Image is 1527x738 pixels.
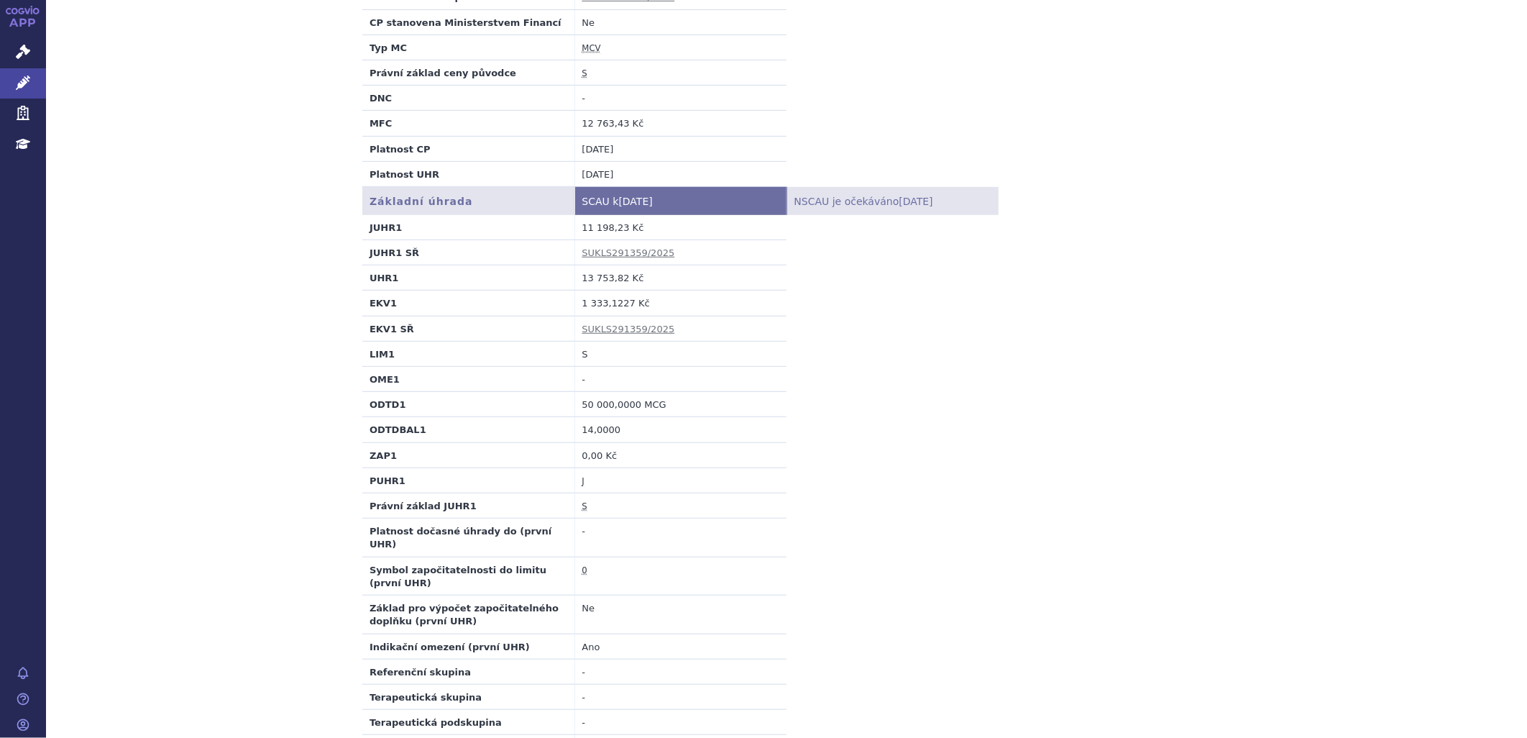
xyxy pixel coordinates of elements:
strong: Platnost CP [370,144,431,155]
strong: Právní základ ceny původce [370,68,516,78]
strong: ODTDBAL1 [370,424,426,435]
th: NSCAU je očekáváno [787,187,999,215]
strong: EKV1 SŘ [370,324,414,334]
abbr: stanovena nebo změněna ve správním řízení podle zákona č. 48/1997 Sb. ve znění účinném od 1.1.2008 [582,68,587,79]
td: Ne [574,9,787,35]
td: - [574,684,787,709]
strong: Indikační omezení (první UHR) [370,642,530,652]
strong: ZAP1 [370,450,397,461]
span: [DATE] [899,196,932,207]
strong: LIM1 [370,349,395,360]
td: Ano [574,634,787,659]
strong: Terapeutická skupina [370,692,482,703]
td: 11 198,23 Kč [574,215,787,240]
th: SCAU k [574,187,787,215]
td: Ne [574,596,787,634]
abbr: stanovena nebo změněna ve správním řízení podle zákona č. 48/1997 Sb. ve znění účinném od 1.1.2008 [582,501,587,512]
td: [DATE] [574,136,787,161]
strong: CP stanovena Ministerstvem Financí [370,17,561,28]
strong: JUHR1 [370,222,402,233]
abbr: LP u nichž MFC <= UHR1. Upozornění: Doprodeje dle cenového předpisu Ministerstva zdravotnictví ČR... [582,476,584,487]
td: 12 763,43 Kč [574,111,787,136]
td: 0,00 Kč [574,442,787,468]
abbr: přípravky, které se nevydávají pacientovi v lékárně (LIM: A, D, S, C1, C2, C3) [582,565,587,576]
strong: Terapeutická podskupina [370,717,502,728]
strong: JUHR1 SŘ [370,247,419,258]
strong: ODTD1 [370,399,406,410]
strong: Typ MC [370,42,407,53]
strong: MFC [370,118,392,129]
strong: Platnost dočasné úhrady do (první UHR) [370,526,551,550]
td: 1 333,1227 Kč [574,291,787,316]
th: Základní úhrada [362,187,574,215]
strong: PUHR1 [370,475,405,486]
a: SUKLS291359/2025 [582,324,675,334]
strong: DNC [370,93,392,104]
td: - [574,519,787,557]
strong: Právní základ JUHR1 [370,501,477,511]
a: SUKLS291359/2025 [582,247,675,258]
td: [DATE] [574,161,787,186]
strong: OME1 [370,374,400,385]
strong: Referenční skupina [370,667,471,678]
td: - [574,367,787,392]
strong: Symbol započitatelnosti do limitu (první UHR) [370,565,546,588]
td: - [574,86,787,111]
td: - [574,710,787,735]
span: [DATE] [619,196,653,207]
strong: EKV1 [370,298,397,309]
td: 14,0000 [574,417,787,442]
strong: UHR1 [370,273,399,283]
td: 13 753,82 Kč [574,265,787,291]
td: 50 000,0000 MCG [574,392,787,417]
strong: Základ pro výpočet započitatelného doplňku (první UHR) [370,603,559,627]
td: S [574,341,787,366]
abbr: maximální cena výrobce [582,43,601,54]
strong: Platnost UHR [370,169,439,180]
td: - [574,659,787,684]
